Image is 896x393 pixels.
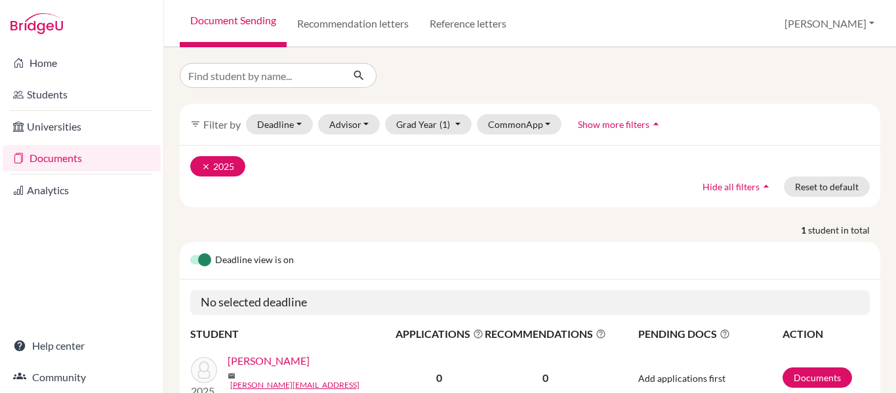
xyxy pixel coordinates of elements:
[808,223,880,237] span: student in total
[3,50,161,76] a: Home
[439,119,450,130] span: (1)
[180,63,342,88] input: Find student by name...
[190,325,395,342] th: STUDENT
[578,119,649,130] span: Show more filters
[10,13,63,34] img: Bridge-U
[649,117,662,131] i: arrow_drop_up
[760,180,773,193] i: arrow_drop_up
[779,11,880,36] button: [PERSON_NAME]
[485,370,606,386] p: 0
[3,145,161,171] a: Documents
[3,81,161,108] a: Students
[638,373,725,384] span: Add applications first
[638,326,782,342] span: PENDING DOCS
[201,162,211,171] i: clear
[3,364,161,390] a: Community
[190,290,870,315] h5: No selected deadline
[318,114,380,134] button: Advisor
[782,325,870,342] th: ACTION
[567,114,674,134] button: Show more filtersarrow_drop_up
[215,253,294,268] span: Deadline view is on
[485,326,606,342] span: RECOMMENDATIONS
[228,372,235,380] span: mail
[396,326,483,342] span: APPLICATIONS
[783,367,852,388] a: Documents
[3,114,161,140] a: Universities
[3,177,161,203] a: Analytics
[784,176,870,197] button: Reset to default
[246,114,313,134] button: Deadline
[228,353,310,369] a: [PERSON_NAME]
[190,156,245,176] button: clear2025
[385,114,472,134] button: Grad Year(1)
[203,118,241,131] span: Filter by
[801,223,808,237] strong: 1
[190,119,201,129] i: filter_list
[703,181,760,192] span: Hide all filters
[3,333,161,359] a: Help center
[436,371,442,384] b: 0
[477,114,562,134] button: CommonApp
[691,176,784,197] button: Hide all filtersarrow_drop_up
[191,357,217,383] img: Concagh, Kevin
